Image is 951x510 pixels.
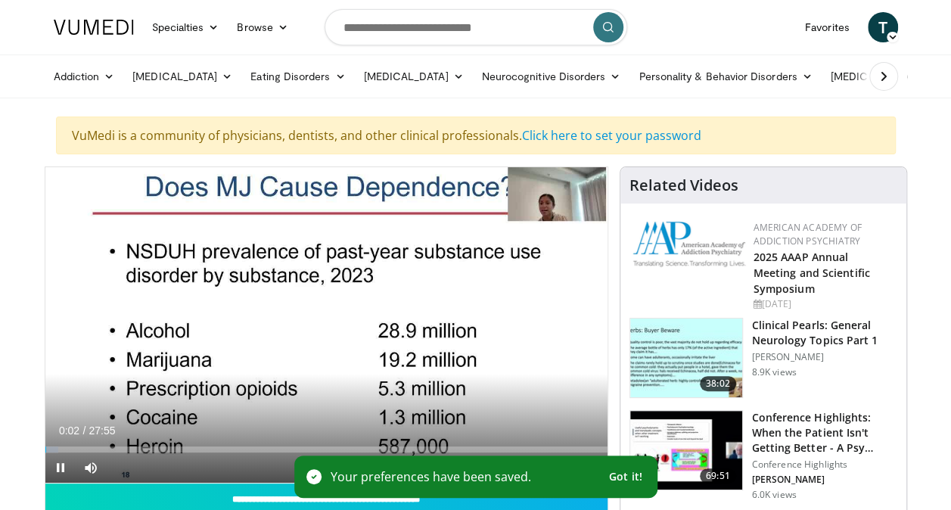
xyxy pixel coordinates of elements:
[629,61,821,92] a: Personality & Behavior Disorders
[123,61,241,92] a: [MEDICAL_DATA]
[89,424,115,437] span: 27:55
[83,424,86,437] span: /
[547,452,577,483] button: Playback Rate
[143,12,228,42] a: Specialties
[700,376,736,391] span: 38:02
[754,297,894,311] div: [DATE]
[522,127,701,144] a: Click here to set your password
[54,20,134,35] img: VuMedi Logo
[630,411,742,490] img: 4362ec9e-0993-4580-bfd4-8e18d57e1d49.150x105_q85_crop-smart_upscale.jpg
[752,318,897,348] h3: Clinical Pearls: General Neurology Topics Part 1
[752,474,897,486] p: [PERSON_NAME]
[752,459,897,471] p: Conference Highlights
[754,221,862,247] a: American Academy of Addiction Psychiatry
[752,351,897,363] p: [PERSON_NAME]
[241,61,354,92] a: Eating Disorders
[796,12,859,42] a: Favorites
[45,167,608,484] video-js: Video Player
[76,452,106,483] button: Mute
[629,176,738,194] h4: Related Videos
[868,12,898,42] a: T
[325,9,627,45] input: Search topics, interventions
[59,424,79,437] span: 0:02
[700,468,736,484] span: 69:51
[45,61,124,92] a: Addiction
[629,410,897,501] a: 69:51 Conference Highlights: When the Patient Isn't Getting Better - A Psy… Conference Highlights...
[629,318,897,398] a: 38:02 Clinical Pearls: General Neurology Topics Part 1 [PERSON_NAME] 8.9K views
[45,452,76,483] button: Pause
[632,221,746,267] img: f7c290de-70ae-47e0-9ae1-04035161c232.png.150x105_q85_autocrop_double_scale_upscale_version-0.2.png
[630,319,742,397] img: 91ec4e47-6cc3-4d45-a77d-be3eb23d61cb.150x105_q85_crop-smart_upscale.jpg
[609,470,642,484] span: Got it!
[473,61,630,92] a: Neurocognitive Disorders
[45,446,608,452] div: Progress Bar
[754,250,870,296] a: 2025 AAAP Annual Meeting and Scientific Symposium
[577,452,608,483] button: Fullscreen
[331,468,531,486] p: Your preferences have been saved.
[56,117,896,154] div: VuMedi is a community of physicians, dentists, and other clinical professionals.
[752,410,897,456] h3: Conference Highlights: When the Patient Isn't Getting Better - A Psy…
[752,489,797,501] p: 6.0K views
[354,61,472,92] a: [MEDICAL_DATA]
[752,366,797,378] p: 8.9K views
[228,12,297,42] a: Browse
